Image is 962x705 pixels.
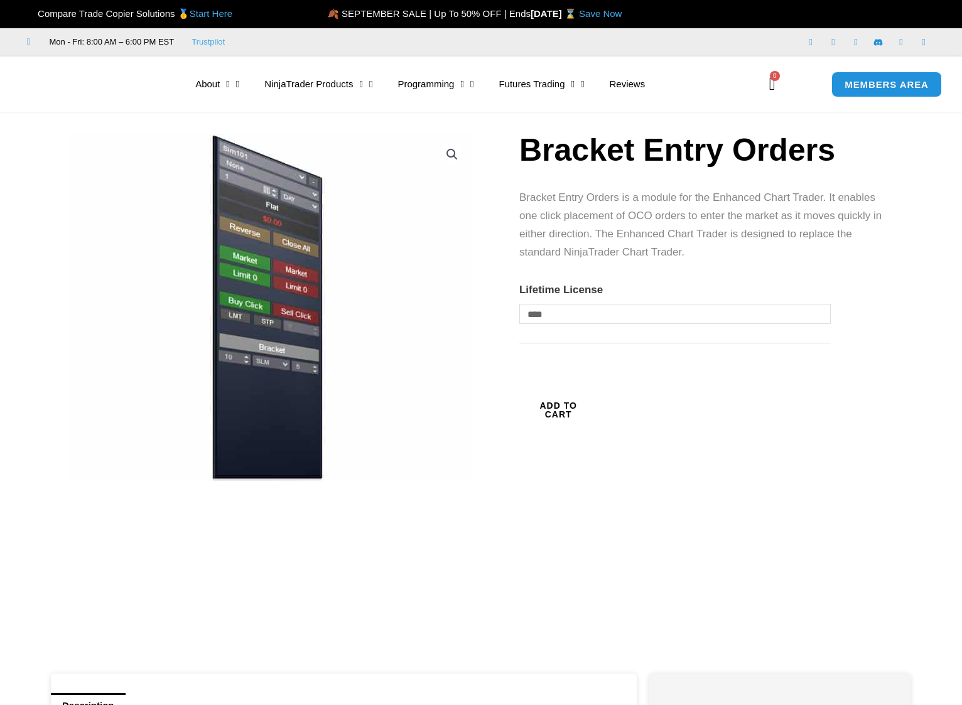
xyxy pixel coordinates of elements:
a: NinjaTrader Products [252,70,385,99]
p: Bracket Entry Orders is a module for the Enhanced Chart Trader. It enables one click placement of... [519,189,886,262]
a: MEMBERS AREA [831,72,942,97]
label: Lifetime License [519,284,603,296]
img: LogoAI | Affordable Indicators – NinjaTrader [28,62,163,107]
span: Compare Trade Copier Solutions 🥇 [27,8,232,19]
button: Buy with GPay [597,370,692,474]
img: 🏆 [28,9,37,18]
span: MEMBERS AREA [845,80,929,89]
iframe: Secure payment input frame [595,362,694,363]
strong: [DATE] ⌛ [531,8,579,19]
nav: Menu [183,70,750,99]
img: BracketEntryOrders [69,134,473,481]
iframe: Prerender PayPal Message 1 [519,574,886,668]
a: Save Now [579,8,622,19]
a: About [183,70,252,99]
iframe: PayPal Message 1 [519,474,886,568]
h1: Bracket Entry Orders [519,128,886,172]
a: Reviews [597,70,657,99]
a: Futures Trading [486,70,597,99]
button: Add to cart [519,355,597,465]
a: Trustpilot [192,35,225,50]
a: Start Here [190,8,232,19]
a: Clear options [519,330,541,338]
span: 🍂 SEPTEMBER SALE | Up To 50% OFF | Ends [327,8,531,19]
a: Programming [385,70,486,99]
a: View full-screen image gallery [441,143,463,166]
span: 0 [770,71,780,81]
a: 0 [750,66,794,102]
span: Mon - Fri: 8:00 AM – 6:00 PM EST [46,35,175,50]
